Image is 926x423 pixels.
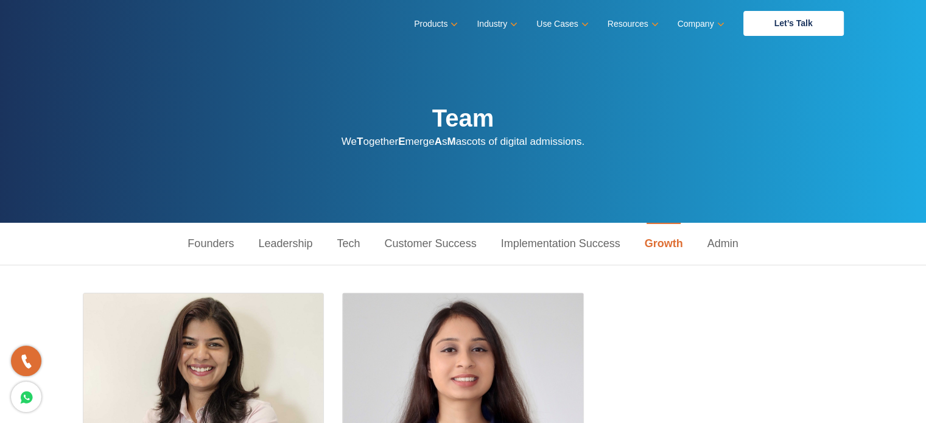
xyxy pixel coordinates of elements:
[447,136,455,147] strong: M
[432,105,494,131] strong: Team
[536,15,586,33] a: Use Cases
[246,223,324,265] a: Leadership
[342,133,584,150] p: We ogether merge s ascots of digital admissions.
[633,223,695,265] a: Growth
[435,136,442,147] strong: A
[357,136,363,147] strong: T
[678,15,722,33] a: Company
[414,15,455,33] a: Products
[398,136,405,147] strong: E
[743,11,844,36] a: Let’s Talk
[695,223,751,265] a: Admin
[477,15,515,33] a: Industry
[372,223,488,265] a: Customer Success
[608,15,656,33] a: Resources
[324,223,372,265] a: Tech
[489,223,633,265] a: Implementation Success
[175,223,246,265] a: Founders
